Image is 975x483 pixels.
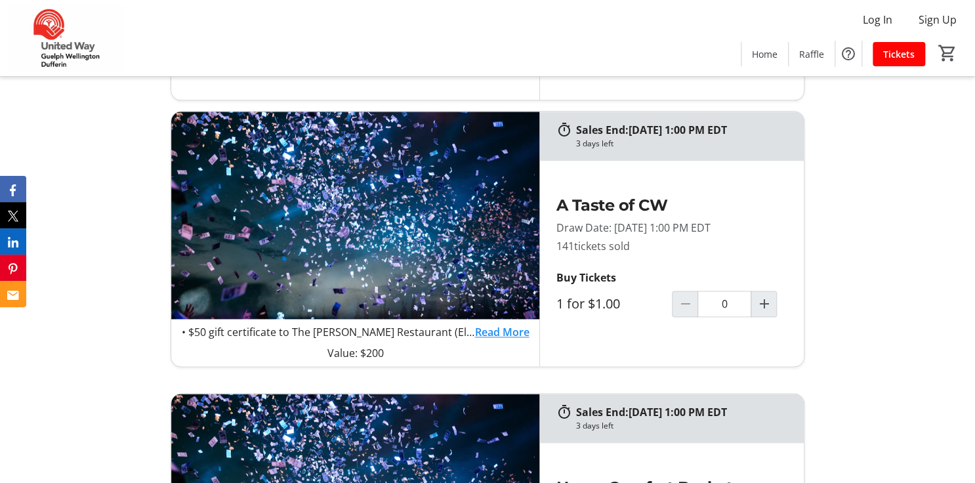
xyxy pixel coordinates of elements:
p: • $50 gift certificate to The [PERSON_NAME] Restaurant (Elora) • $50 gift certificate to Elora Br... [182,324,475,340]
p: Value: $200 [182,345,529,361]
button: Log In [852,9,903,30]
a: Home [741,42,788,66]
span: Raffle [799,47,824,61]
span: Tickets [883,47,915,61]
a: Tickets [873,42,925,66]
p: 141 tickets sold [556,238,788,254]
a: Raffle [789,42,835,66]
p: Draw Date: [DATE] 1:00 PM EDT [556,220,788,236]
div: 3 days left [575,420,613,432]
button: Sign Up [908,9,967,30]
span: [DATE] 1:00 PM EDT [628,405,726,419]
div: 3 days left [575,138,613,150]
label: 1 for $1.00 [556,296,619,312]
strong: Buy Tickets [556,270,615,285]
button: Help [835,41,861,67]
button: Increment by one [751,291,776,316]
h2: A Taste of CW [556,194,788,217]
span: Log In [863,12,892,28]
span: Sales End: [575,123,628,137]
span: Sign Up [919,12,957,28]
span: Home [752,47,778,61]
img: A Taste of CW [171,112,540,319]
button: Cart [936,41,959,65]
img: United Way Guelph Wellington Dufferin's Logo [8,5,125,71]
span: [DATE] 1:00 PM EDT [628,123,726,137]
a: Read More [474,324,529,340]
span: Sales End: [575,405,628,419]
